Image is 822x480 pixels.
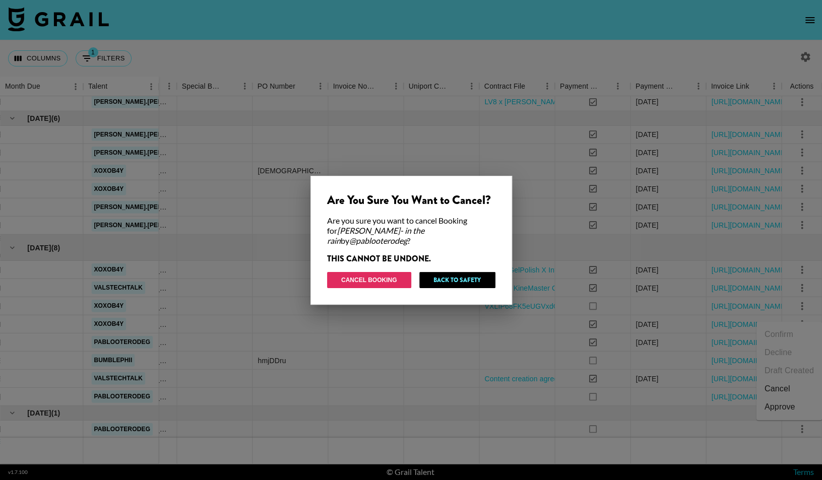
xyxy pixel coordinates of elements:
[327,192,495,208] div: Are You Sure You Want to Cancel?
[327,226,424,245] em: [PERSON_NAME]- in the rain
[349,236,407,245] em: @ pablooterodeg
[419,272,495,288] button: Back to Safety
[327,216,495,246] div: Are you sure you want to cancel Booking for by ?
[327,254,495,264] div: THIS CANNOT BE UNDONE.
[327,272,411,288] button: Cancel Booking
